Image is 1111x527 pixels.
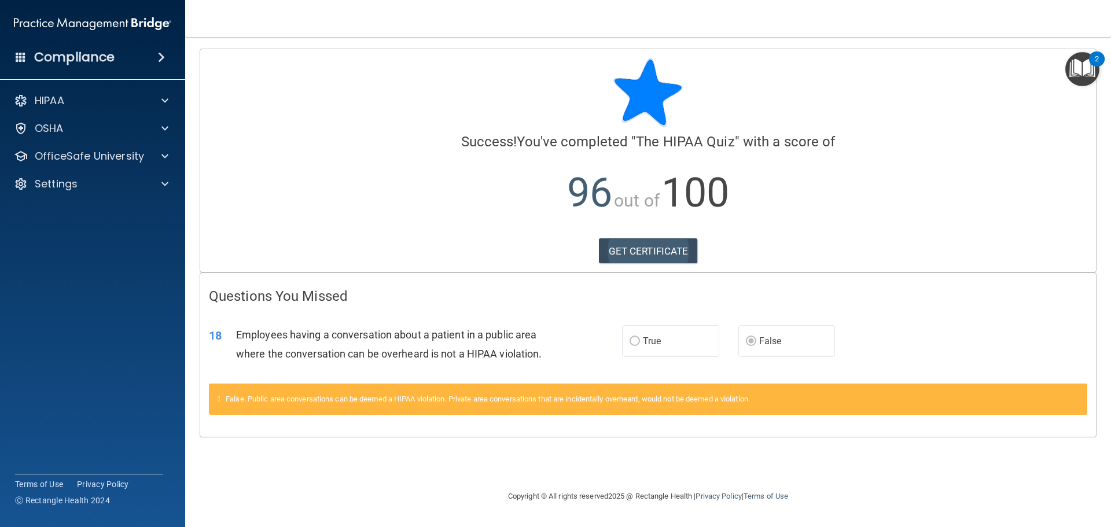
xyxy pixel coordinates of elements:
span: 100 [661,169,729,216]
div: Copyright © All rights reserved 2025 @ Rectangle Health | | [437,478,859,515]
button: Open Resource Center, 2 new notifications [1065,52,1099,86]
input: True [630,337,640,346]
span: 18 [209,329,222,342]
p: Settings [35,177,78,191]
p: HIPAA [35,94,64,108]
span: The HIPAA Quiz [636,134,734,150]
a: GET CERTIFICATE [599,238,698,264]
a: Terms of Use [15,478,63,490]
h4: Compliance [34,49,115,65]
a: OfficeSafe University [14,149,168,163]
p: OSHA [35,121,64,135]
h4: You've completed " " with a score of [209,134,1087,149]
img: PMB logo [14,12,171,35]
a: Privacy Policy [696,492,741,500]
span: False [759,336,782,347]
input: False [746,337,756,346]
h4: Questions You Missed [209,289,1087,304]
a: Settings [14,177,168,191]
span: 96 [567,169,612,216]
a: Terms of Use [744,492,788,500]
span: False. Public area conversations can be deemed a HIPAA violation. Private area conversations that... [226,395,750,403]
span: True [643,336,661,347]
span: Ⓒ Rectangle Health 2024 [15,495,110,506]
a: HIPAA [14,94,168,108]
img: blue-star-rounded.9d042014.png [613,58,683,127]
span: out of [614,190,660,211]
span: Employees having a conversation about a patient in a public area where the conversation can be ov... [236,329,542,360]
div: 2 [1095,59,1099,74]
a: Privacy Policy [77,478,129,490]
p: OfficeSafe University [35,149,144,163]
span: Success! [461,134,517,150]
a: OSHA [14,121,168,135]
